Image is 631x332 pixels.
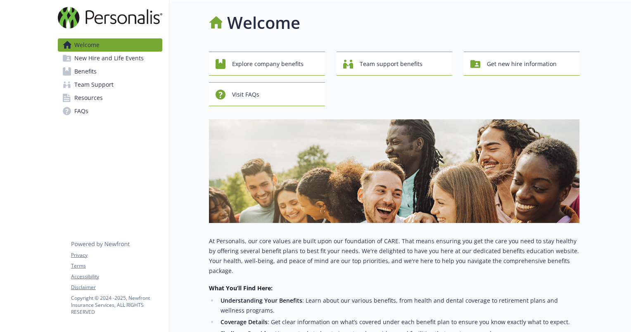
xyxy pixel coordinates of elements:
[58,52,162,65] a: New Hire and Life Events
[209,119,580,223] img: overview page banner
[71,262,162,270] a: Terms
[360,56,422,72] span: Team support benefits
[74,104,88,118] span: FAQs
[71,294,162,315] p: Copyright © 2024 - 2025 , Newfront Insurance Services, ALL RIGHTS RESERVED
[74,65,97,78] span: Benefits
[58,38,162,52] a: Welcome
[209,236,580,276] p: At Personalis, our core values are built upon our foundation of CARE. That means ensuring you get...
[218,296,580,315] li: : Learn about our various benefits, from health and dental coverage to retirement plans and welln...
[71,251,162,259] a: Privacy
[71,284,162,291] a: Disclaimer
[487,56,557,72] span: Get new hire information
[221,296,302,304] strong: Understanding Your Benefits
[464,52,580,76] button: Get new hire information
[74,38,100,52] span: Welcome
[58,65,162,78] a: Benefits
[58,91,162,104] a: Resources
[221,318,268,326] strong: Coverage Details
[209,284,273,292] strong: What You’ll Find Here:
[74,91,103,104] span: Resources
[232,56,304,72] span: Explore company benefits
[58,104,162,118] a: FAQs
[71,273,162,280] a: Accessibility
[337,52,453,76] button: Team support benefits
[227,10,300,35] h1: Welcome
[218,317,580,327] li: : Get clear information on what’s covered under each benefit plan to ensure you know exactly what...
[209,52,325,76] button: Explore company benefits
[74,78,114,91] span: Team Support
[209,82,325,106] button: Visit FAQs
[74,52,144,65] span: New Hire and Life Events
[58,78,162,91] a: Team Support
[232,87,259,102] span: Visit FAQs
